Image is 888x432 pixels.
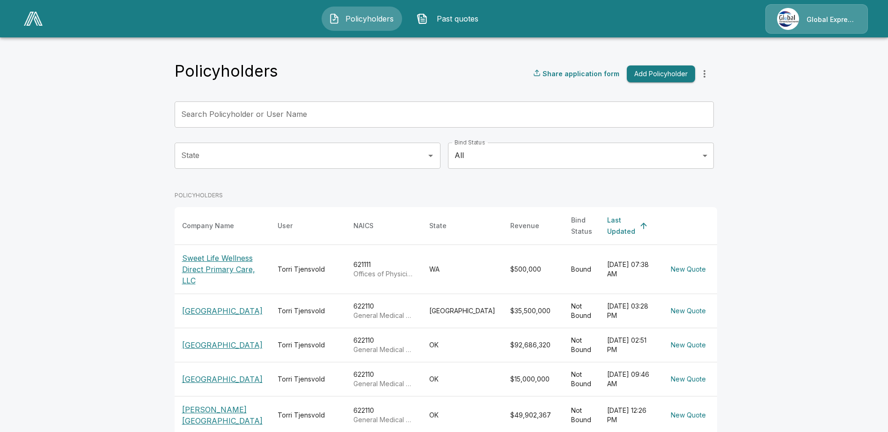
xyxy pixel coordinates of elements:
[422,294,503,328] td: [GEOGRAPHIC_DATA]
[353,370,414,389] div: 622110
[417,13,428,24] img: Past quotes Icon
[503,328,564,362] td: $92,686,320
[600,362,660,396] td: [DATE] 09:46 AM
[667,261,710,278] button: New Quote
[627,65,695,83] button: Add Policyholder
[182,404,263,426] p: [PERSON_NAME][GEOGRAPHIC_DATA]
[353,269,414,279] p: Offices of Physicians (except Mental Health Specialists)
[623,65,695,83] a: Add Policyholder
[503,362,564,396] td: $15,000,000
[429,220,447,231] div: State
[182,374,263,385] p: [GEOGRAPHIC_DATA]
[667,302,710,320] button: New Quote
[607,215,635,237] div: Last Updated
[667,337,710,354] button: New Quote
[278,220,293,231] div: User
[344,13,395,24] span: Policyholders
[353,406,414,425] div: 622110
[667,407,710,424] button: New Quote
[353,379,414,389] p: General Medical and Surgical Hospitals
[564,207,600,245] th: Bind Status
[422,362,503,396] td: OK
[353,260,414,279] div: 621111
[353,220,374,231] div: NAICS
[448,143,714,169] div: All
[510,220,539,231] div: Revenue
[182,220,234,231] div: Company Name
[175,191,717,200] p: POLICYHOLDERS
[353,302,414,320] div: 622110
[503,245,564,294] td: $500,000
[503,294,564,328] td: $35,500,000
[175,61,278,81] h4: Policyholders
[422,328,503,362] td: OK
[543,69,619,79] p: Share application form
[329,13,340,24] img: Policyholders Icon
[24,12,43,26] img: AA Logo
[600,328,660,362] td: [DATE] 02:51 PM
[410,7,490,31] button: Past quotes IconPast quotes
[322,7,402,31] button: Policyholders IconPolicyholders
[422,245,503,294] td: WA
[564,294,600,328] td: Not Bound
[353,345,414,354] p: General Medical and Surgical Hospitals
[695,65,714,83] button: more
[353,336,414,354] div: 622110
[278,374,338,384] div: Torri Tjensvold
[455,138,485,146] label: Bind Status
[564,362,600,396] td: Not Bound
[278,306,338,316] div: Torri Tjensvold
[600,294,660,328] td: [DATE] 03:28 PM
[667,371,710,388] button: New Quote
[278,265,338,274] div: Torri Tjensvold
[182,252,263,286] p: Sweet Life Wellness Direct Primary Care, LLC
[278,410,338,420] div: Torri Tjensvold
[600,245,660,294] td: [DATE] 07:38 AM
[182,339,263,351] p: [GEOGRAPHIC_DATA]
[564,245,600,294] td: Bound
[353,415,414,425] p: General Medical and Surgical Hospitals
[182,305,263,317] p: [GEOGRAPHIC_DATA]
[424,149,437,162] button: Open
[353,311,414,320] p: General Medical and Surgical Hospitals
[564,328,600,362] td: Not Bound
[278,340,338,350] div: Torri Tjensvold
[432,13,483,24] span: Past quotes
